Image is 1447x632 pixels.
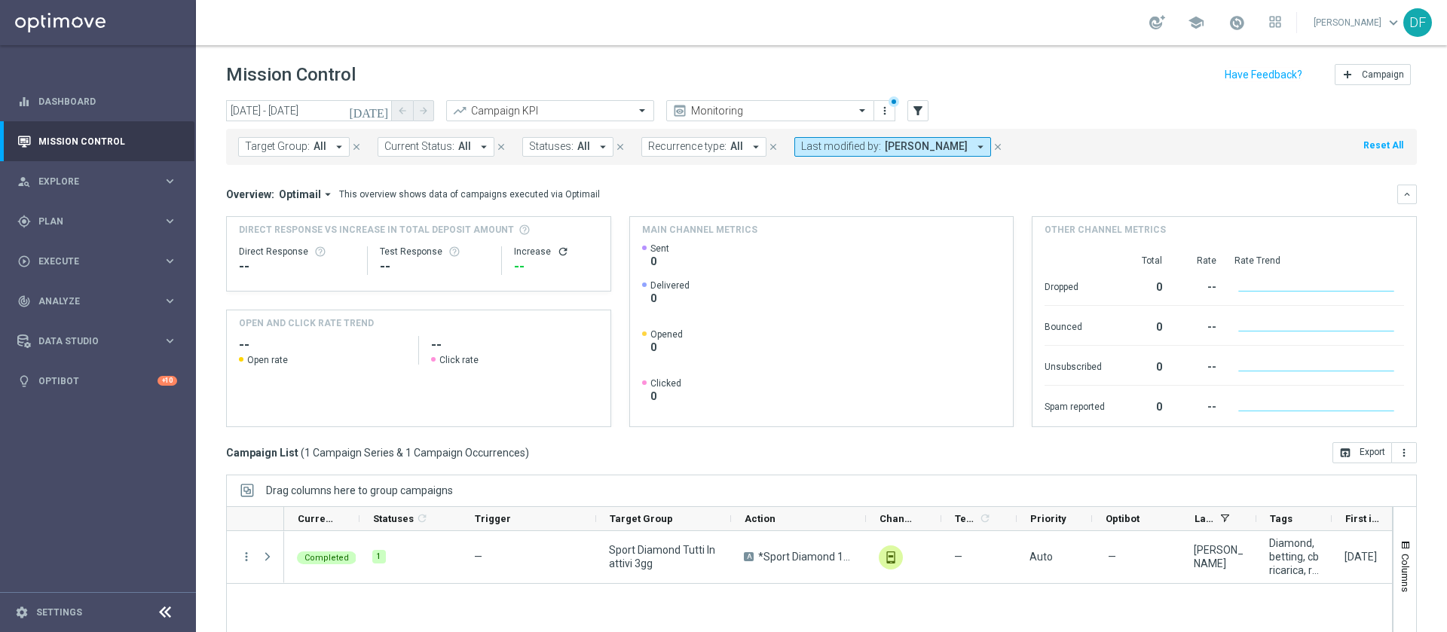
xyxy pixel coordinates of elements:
span: Execute [38,257,163,266]
button: play_circle_outline Execute keyboard_arrow_right [17,255,178,267]
div: Spam reported [1045,393,1105,417]
button: arrow_back [392,100,413,121]
div: Massimiliano Ludovici [1194,543,1244,570]
span: keyboard_arrow_down [1385,14,1402,31]
div: DF [1403,8,1432,37]
span: Click rate [439,354,479,366]
span: ( [301,446,304,459]
button: close [613,139,627,155]
multiple-options-button: Export to CSV [1332,446,1417,458]
span: Drag columns here to group campaigns [266,484,453,496]
a: Dashboard [38,81,177,121]
h2: -- [431,336,598,354]
span: Explore [38,177,163,186]
span: 1 Campaign Series & 1 Campaign Occurrences [304,446,525,459]
div: +10 [158,376,177,386]
colored-tag: Completed [297,550,356,564]
span: — [1108,550,1116,563]
h2: -- [239,336,406,354]
span: Calculate column [977,510,991,527]
span: Statuses [373,513,414,524]
button: arrow_forward [413,100,434,121]
span: Statuses: [529,140,574,153]
i: track_changes [17,295,31,308]
span: Last Modified By [1195,513,1214,524]
button: close [350,139,363,155]
i: keyboard_arrow_right [163,294,177,308]
span: Clicked [650,377,681,389]
span: Current Status: [384,140,454,153]
div: 0 [1123,393,1162,417]
i: arrow_drop_down [596,140,610,154]
button: track_changes Analyze keyboard_arrow_right [17,295,178,307]
span: Channel [880,513,916,524]
i: close [496,142,506,152]
i: close [993,142,1003,152]
button: lightbulb Optibot +10 [17,375,178,387]
button: person_search Explore keyboard_arrow_right [17,176,178,188]
i: equalizer [17,95,31,108]
span: Target Group [610,513,673,524]
button: Recurrence type: All arrow_drop_down [641,137,766,157]
span: Delivered [650,279,690,292]
i: more_vert [240,550,253,563]
div: Rate [1180,255,1216,267]
ng-select: Campaign KPI [446,100,654,121]
span: Diamond, betting, cb ricarica, reactivation, bonus progressivo [1269,536,1319,577]
button: equalizer Dashboard [17,96,178,108]
div: Unsubscribed [1045,353,1105,377]
i: arrow_back [397,105,408,116]
span: Completed [304,553,349,563]
button: close [766,139,780,155]
i: [DATE] [349,104,390,118]
div: Total [1123,255,1162,267]
button: gps_fixed Plan keyboard_arrow_right [17,215,178,227]
div: -- [239,258,355,276]
button: Current Status: All arrow_drop_down [378,137,494,157]
span: All [314,140,326,153]
i: settings [15,606,29,619]
i: open_in_browser [1339,447,1351,459]
span: Tags [1270,513,1293,524]
div: Optibot [17,361,177,401]
i: more_vert [879,105,891,117]
i: refresh [557,246,569,258]
button: Data Studio keyboard_arrow_right [17,335,178,347]
i: arrow_drop_down [477,140,491,154]
span: A [744,552,754,561]
button: close [991,139,1005,155]
i: more_vert [1398,447,1410,459]
button: more_vert [877,102,892,120]
i: arrow_drop_down [321,188,335,201]
span: Optibot [1106,513,1140,524]
ng-select: Monitoring [666,100,874,121]
span: Target Group: [245,140,310,153]
i: arrow_drop_down [974,140,987,154]
h3: Overview: [226,188,274,201]
span: Trigger [475,513,511,524]
span: Direct Response VS Increase In Total Deposit Amount [239,223,514,237]
i: close [615,142,626,152]
i: gps_fixed [17,215,31,228]
a: Mission Control [38,121,177,161]
button: filter_alt [907,100,928,121]
input: Have Feedback? [1225,69,1302,80]
button: Last modified by: [PERSON_NAME] arrow_drop_down [794,137,991,157]
i: arrow_forward [418,105,429,116]
div: -- [1180,313,1216,337]
h3: Campaign List [226,446,529,459]
span: [PERSON_NAME] [885,140,968,153]
div: 1 [372,550,386,563]
i: arrow_drop_down [332,140,346,154]
div: -- [514,258,598,276]
span: All [458,140,471,153]
div: Explore [17,175,163,188]
i: keyboard_arrow_right [163,334,177,348]
span: Calculate column [414,510,428,527]
span: All [730,140,743,153]
span: Optimail [279,188,321,201]
div: Mission Control [17,121,177,161]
